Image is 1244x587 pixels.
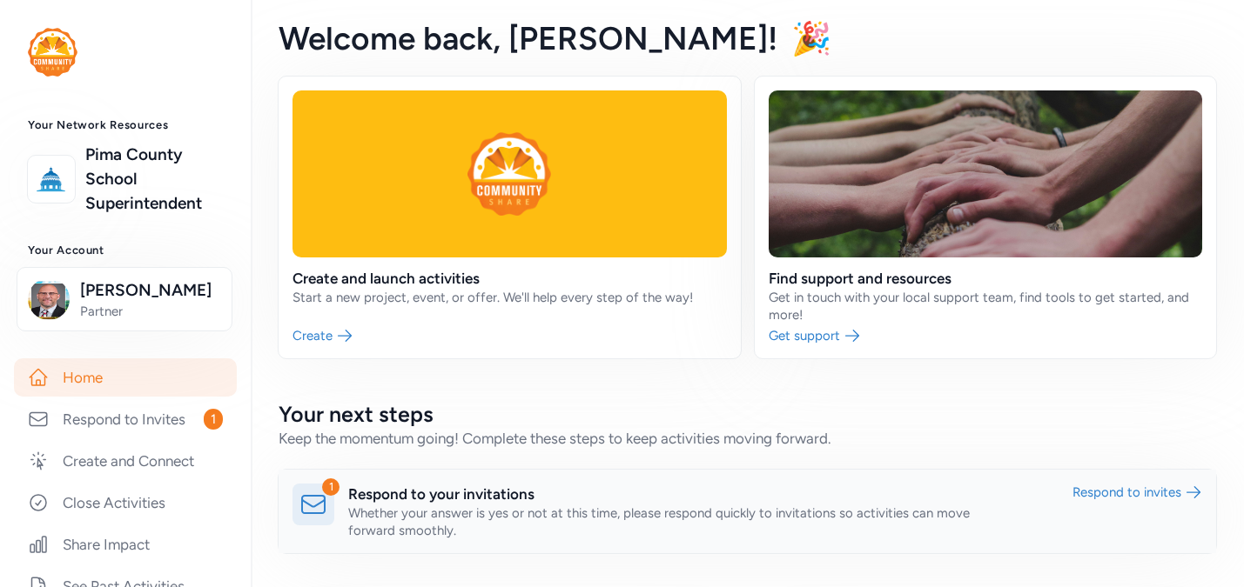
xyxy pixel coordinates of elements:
span: 🎉 [791,19,831,57]
a: Create and Connect [14,442,237,480]
span: Partner [80,303,221,320]
h3: Your Account [28,243,223,257]
img: logo [32,160,71,198]
button: [PERSON_NAME]Partner [17,267,232,331]
a: Respond to Invites1 [14,400,237,438]
a: Pima County School Superintendent [85,143,223,216]
span: 1 [204,409,223,430]
h3: Your Network Resources [28,118,223,132]
div: Keep the momentum going! Complete these steps to keep activities moving forward. [279,428,1216,449]
span: [PERSON_NAME] [80,278,221,303]
img: logo [28,28,77,77]
h2: Your next steps [279,400,1216,428]
a: Share Impact [14,525,237,564]
a: Close Activities [14,484,237,522]
a: Home [14,358,237,397]
div: 1 [322,478,340,496]
span: Welcome back , [PERSON_NAME]! [279,19,777,57]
